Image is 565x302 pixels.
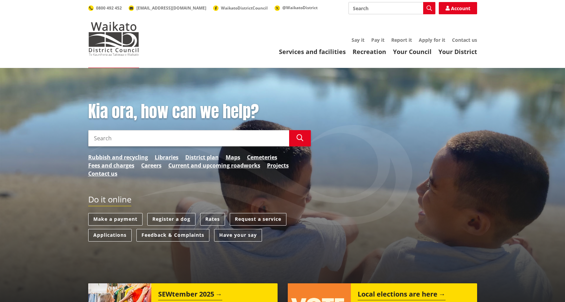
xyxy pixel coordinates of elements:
[88,22,139,56] img: Waikato District Council - Te Kaunihera aa Takiwaa o Waikato
[88,161,134,170] a: Fees and charges
[168,161,260,170] a: Current and upcoming roadworks
[438,48,477,56] a: Your District
[158,290,222,300] h2: SEWtember 2025
[136,5,206,11] span: [EMAIL_ADDRESS][DOMAIN_NAME]
[213,5,268,11] a: WaikatoDistrictCouncil
[247,153,277,161] a: Cemeteries
[200,213,225,226] a: Rates
[88,5,122,11] a: 0800 492 452
[393,48,432,56] a: Your Council
[230,213,286,226] a: Request a service
[352,37,364,43] a: Say it
[88,153,148,161] a: Rubbish and recycling
[419,37,445,43] a: Apply for it
[391,37,412,43] a: Report it
[221,5,268,11] span: WaikatoDistrictCouncil
[353,48,386,56] a: Recreation
[185,153,219,161] a: District plan
[452,37,477,43] a: Contact us
[267,161,289,170] a: Projects
[88,229,132,242] a: Applications
[214,229,262,242] a: Have your say
[88,102,311,122] h1: Kia ora, how can we help?
[282,5,318,11] span: @WaikatoDistrict
[226,153,240,161] a: Maps
[371,37,384,43] a: Pay it
[129,5,206,11] a: [EMAIL_ADDRESS][DOMAIN_NAME]
[147,213,195,226] a: Register a dog
[96,5,122,11] span: 0800 492 452
[88,130,289,146] input: Search input
[88,195,131,207] h2: Do it online
[439,2,477,14] a: Account
[88,213,143,226] a: Make a payment
[141,161,162,170] a: Careers
[279,48,346,56] a: Services and facilities
[275,5,318,11] a: @WaikatoDistrict
[136,229,209,242] a: Feedback & Complaints
[155,153,178,161] a: Libraries
[349,2,435,14] input: Search input
[358,290,446,300] h2: Local elections are here
[88,170,117,178] a: Contact us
